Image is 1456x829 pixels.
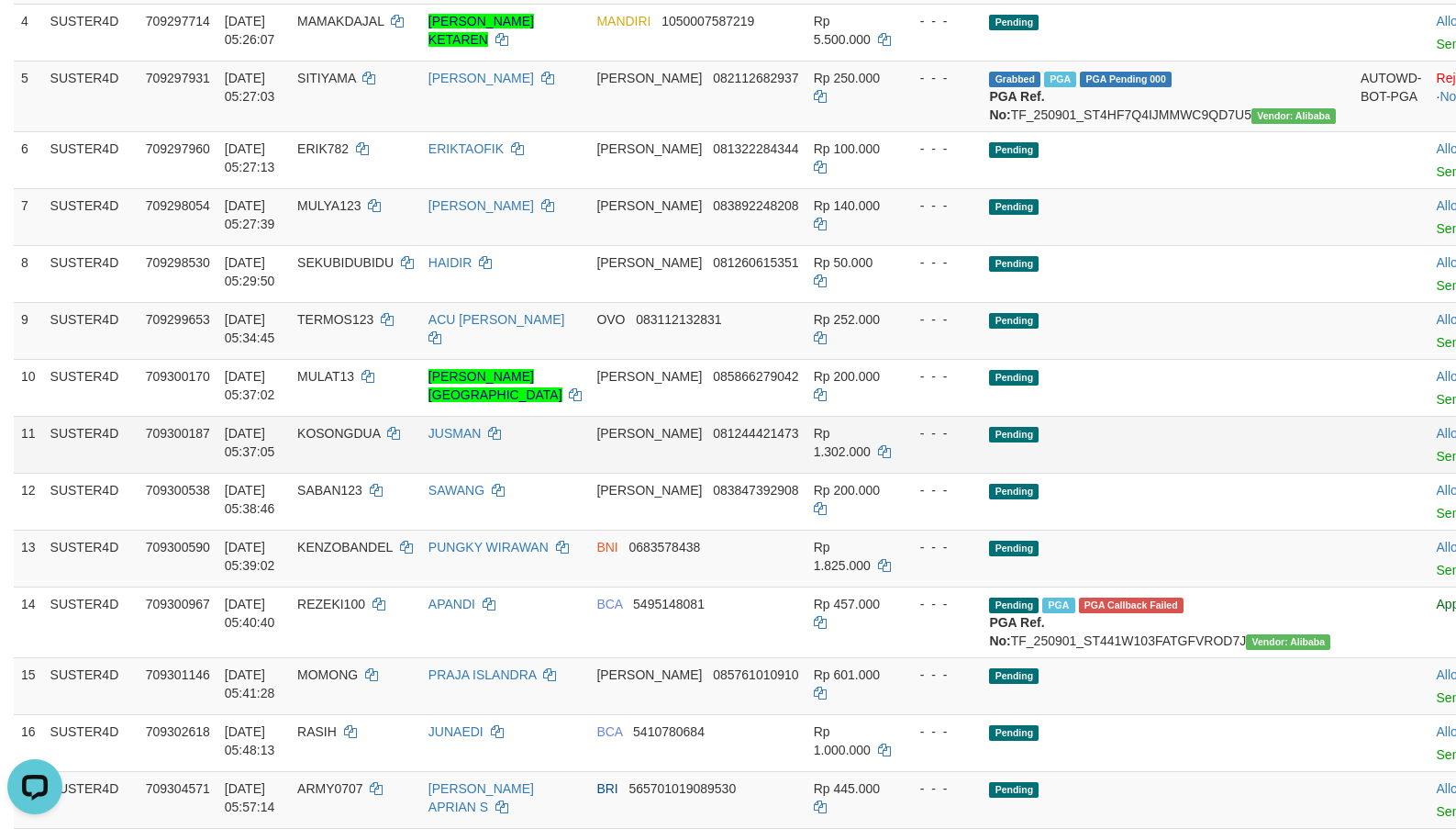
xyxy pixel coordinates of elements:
a: [PERSON_NAME] KETAREN [428,14,534,47]
div: - - - [906,723,975,741]
td: SUSTER4D [43,657,139,714]
td: 15 [14,657,43,714]
td: TF_250901_ST4HF7Q4IJMMWC9QD7U5 [982,61,1353,131]
span: Marked by awzardi [1044,72,1076,87]
span: Pending [989,256,1039,272]
span: Copy 082112682937 to clipboard [713,71,798,85]
td: SUSTER4D [43,245,139,302]
td: AUTOWD-BOT-PGA [1353,61,1429,131]
span: Rp 601.000 [814,667,880,682]
span: Copy 081244421473 to clipboard [713,426,798,441]
span: ARMY0707 [297,781,363,796]
span: Copy 083892248208 to clipboard [713,198,798,213]
span: Copy 081260615351 to clipboard [713,255,798,270]
span: 709300590 [146,540,210,555]
span: 709297714 [146,14,210,28]
span: Rp 200.000 [814,369,880,384]
span: [PERSON_NAME] [596,141,702,156]
span: Rp 1.302.000 [814,426,871,459]
span: BCA [596,724,622,739]
span: [DATE] 05:26:07 [225,14,275,47]
td: 7 [14,188,43,245]
span: [DATE] 05:27:13 [225,141,275,174]
span: [DATE] 05:27:39 [225,198,275,231]
span: Rp 252.000 [814,312,880,327]
span: BRI [596,781,617,796]
span: REZEKI100 [297,597,365,611]
span: Rp 5.500.000 [814,14,871,47]
td: 10 [14,359,43,416]
span: 709299653 [146,312,210,327]
a: [PERSON_NAME] [428,198,534,213]
div: - - - [906,595,975,613]
div: - - - [906,538,975,556]
span: MANDIRI [596,14,650,28]
span: OVO [596,312,625,327]
td: SUSTER4D [43,714,139,771]
span: KOSONGDUA [297,426,380,441]
span: Pending [989,370,1039,386]
span: Copy 5495148081 to clipboard [633,597,705,611]
span: 709298054 [146,198,210,213]
span: Copy 083112132831 to clipboard [636,312,721,327]
td: TF_250901_ST441W103FATGFVROD7J [982,587,1353,657]
span: [DATE] 05:57:14 [225,781,275,814]
span: Rp 445.000 [814,781,880,796]
span: [PERSON_NAME] [596,369,702,384]
div: - - - [906,367,975,386]
span: 709298530 [146,255,210,270]
td: 16 [14,714,43,771]
td: SUSTER4D [43,61,139,131]
span: Pending [989,484,1039,499]
span: MOMONG [297,667,358,682]
div: - - - [906,69,975,87]
span: MAMAKDAJAL [297,14,383,28]
span: [PERSON_NAME] [596,255,702,270]
div: - - - [906,253,975,272]
td: SUSTER4D [43,771,139,828]
td: SUSTER4D [43,4,139,61]
span: Marked by awzardi [1042,598,1074,613]
span: 709300170 [146,369,210,384]
td: SUSTER4D [43,302,139,359]
a: JUSMAN [428,426,482,441]
span: [DATE] 05:37:02 [225,369,275,402]
span: Vendor URL: https://settle4.1velocity.biz [1246,634,1330,650]
td: SUSTER4D [43,188,139,245]
span: [DATE] 05:48:13 [225,724,275,757]
a: HAIDIR [428,255,472,270]
span: Pending [989,199,1039,215]
span: Rp 457.000 [814,597,880,611]
span: 709300187 [146,426,210,441]
div: - - - [906,481,975,499]
span: PGA Pending [1080,72,1172,87]
button: Open LiveChat chat widget [7,7,62,62]
td: 14 [14,587,43,657]
div: - - - [906,310,975,329]
span: BNI [596,540,617,555]
span: [DATE] 05:40:40 [225,597,275,630]
span: Rp 200.000 [814,483,880,498]
span: Vendor URL: https://settle4.1velocity.biz [1251,108,1336,124]
span: Pending [989,427,1039,443]
span: [PERSON_NAME] [596,198,702,213]
a: [PERSON_NAME] APRIAN S [428,781,534,814]
td: SUSTER4D [43,473,139,530]
span: Copy 085866279042 to clipboard [713,369,798,384]
td: 13 [14,530,43,587]
span: Copy 081322284344 to clipboard [713,141,798,156]
span: [PERSON_NAME] [596,483,702,498]
b: PGA Ref. No: [989,89,1044,122]
span: ERIK782 [297,141,349,156]
span: Pending [989,668,1039,684]
span: BCA [596,597,622,611]
span: [DATE] 05:38:46 [225,483,275,516]
span: Copy 5410780684 to clipboard [633,724,705,739]
span: Copy 1050007587219 to clipboard [661,14,754,28]
span: Copy 565701019089530 to clipboard [628,781,736,796]
td: 5 [14,61,43,131]
b: PGA Ref. No: [989,615,1044,648]
span: SABAN123 [297,483,362,498]
a: [PERSON_NAME] [GEOGRAPHIC_DATA] [428,369,562,402]
a: ACU [PERSON_NAME] [428,312,565,327]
